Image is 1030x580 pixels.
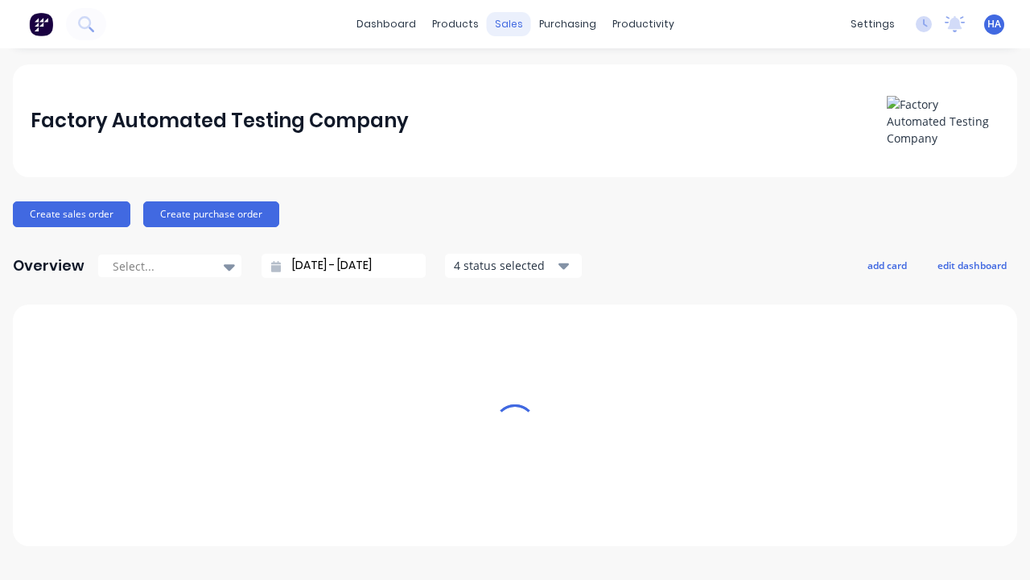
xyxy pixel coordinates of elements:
[143,201,279,227] button: Create purchase order
[987,17,1001,31] span: HA
[843,12,903,36] div: settings
[927,255,1017,275] button: edit dashboard
[887,96,999,147] img: Factory Automated Testing Company
[424,12,487,36] div: products
[445,254,582,278] button: 4 status selected
[857,255,917,275] button: add card
[487,12,531,36] div: sales
[531,12,604,36] div: purchasing
[348,12,424,36] a: dashboard
[454,257,555,274] div: 4 status selected
[604,12,682,36] div: productivity
[13,201,130,227] button: Create sales order
[29,12,53,36] img: Factory
[13,250,84,282] div: Overview
[31,105,409,137] div: Factory Automated Testing Company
